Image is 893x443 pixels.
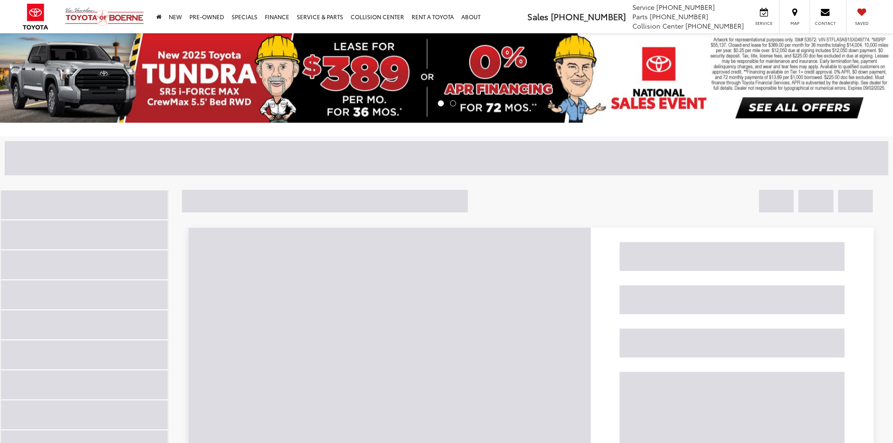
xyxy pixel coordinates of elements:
[656,2,715,12] span: [PHONE_NUMBER]
[753,20,774,26] span: Service
[632,2,654,12] span: Service
[650,12,708,21] span: [PHONE_NUMBER]
[784,20,805,26] span: Map
[65,7,144,26] img: Vic Vaughan Toyota of Boerne
[685,21,744,30] span: [PHONE_NUMBER]
[851,20,872,26] span: Saved
[527,10,548,23] span: Sales
[551,10,626,23] span: [PHONE_NUMBER]
[632,21,683,30] span: Collision Center
[632,12,648,21] span: Parts
[815,20,836,26] span: Contact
